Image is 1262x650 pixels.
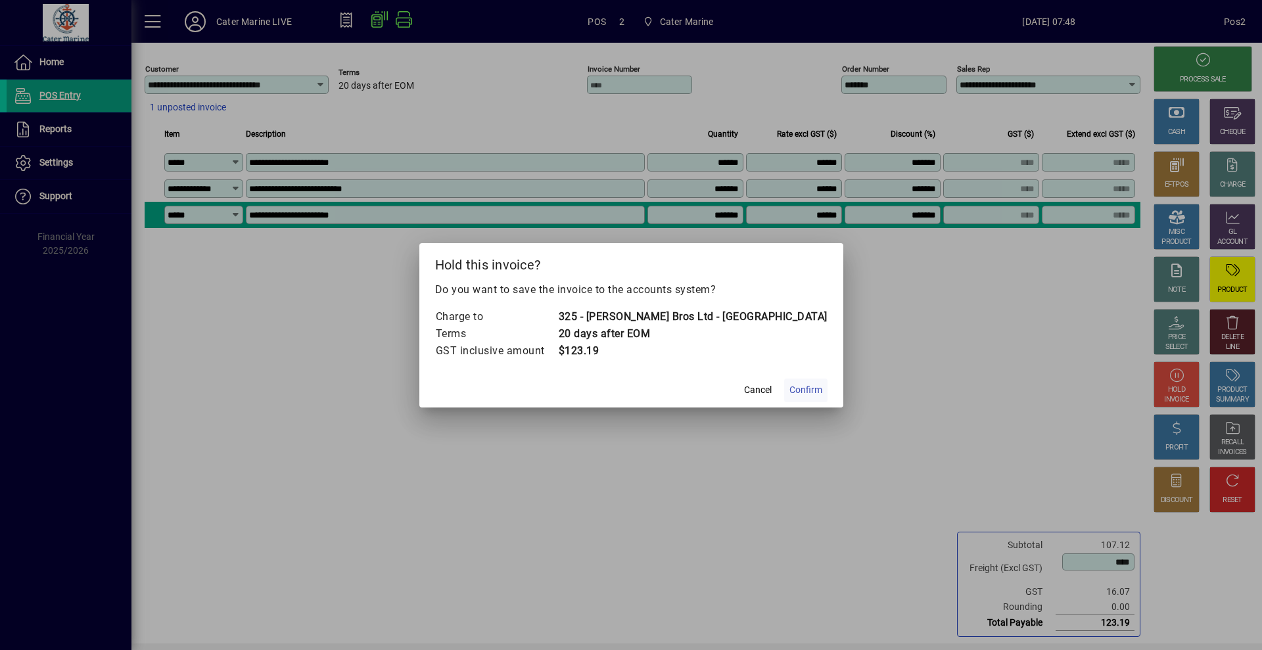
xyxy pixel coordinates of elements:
button: Cancel [737,379,779,402]
h2: Hold this invoice? [419,243,843,281]
p: Do you want to save the invoice to the accounts system? [435,282,828,298]
span: Cancel [744,383,772,397]
td: Charge to [435,308,558,325]
td: 20 days after EOM [558,325,828,342]
td: 325 - [PERSON_NAME] Bros Ltd - [GEOGRAPHIC_DATA] [558,308,828,325]
span: Confirm [789,383,822,397]
td: Terms [435,325,558,342]
button: Confirm [784,379,828,402]
td: $123.19 [558,342,828,360]
td: GST inclusive amount [435,342,558,360]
